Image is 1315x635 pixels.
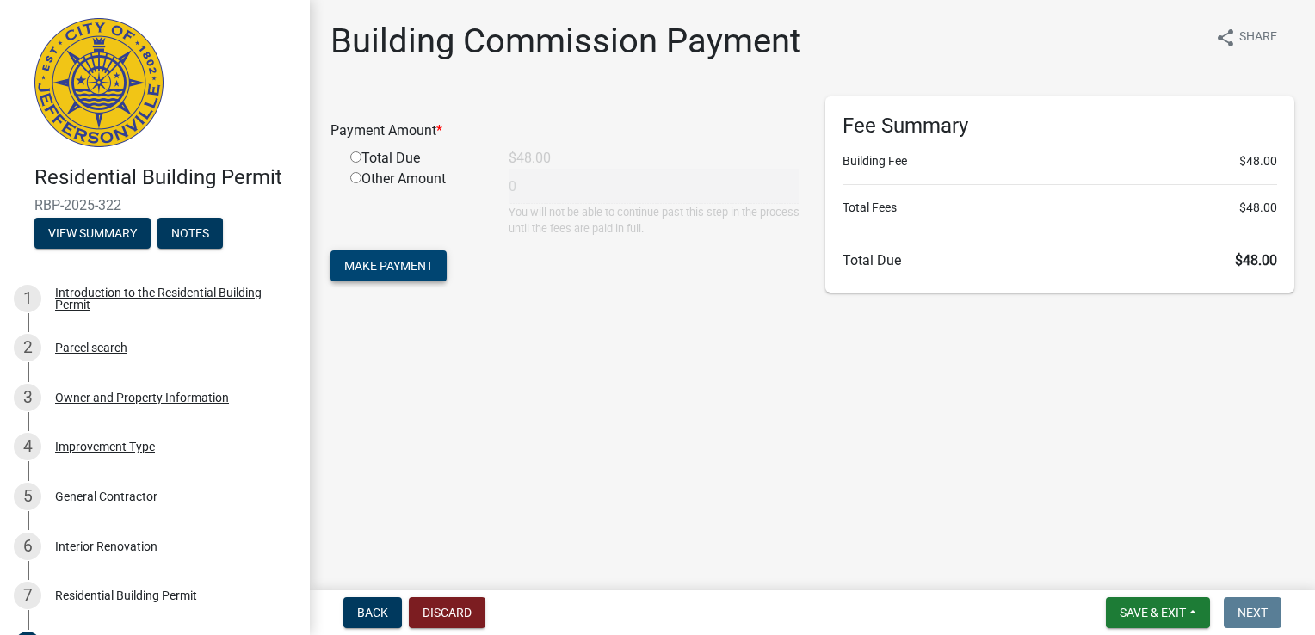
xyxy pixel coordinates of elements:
button: Notes [157,218,223,249]
button: Back [343,597,402,628]
div: Parcel search [55,342,127,354]
div: 1 [14,285,41,312]
span: Save & Exit [1120,606,1186,620]
span: Share [1239,28,1277,48]
button: shareShare [1201,21,1291,54]
div: 3 [14,384,41,411]
div: Other Amount [337,169,496,237]
img: City of Jeffersonville, Indiana [34,18,164,147]
span: $48.00 [1239,152,1277,170]
div: Improvement Type [55,441,155,453]
h4: Residential Building Permit [34,165,296,190]
div: Owner and Property Information [55,391,229,404]
i: share [1215,28,1236,48]
div: 5 [14,483,41,510]
div: 6 [14,533,41,560]
h6: Fee Summary [843,114,1277,139]
h1: Building Commission Payment [330,21,801,62]
div: General Contractor [55,490,157,502]
li: Total Fees [843,199,1277,217]
h6: Total Due [843,252,1277,268]
li: Building Fee [843,152,1277,170]
span: Back [357,606,388,620]
button: Make Payment [330,250,447,281]
div: Interior Renovation [55,540,157,552]
div: Payment Amount [318,120,812,141]
span: Next [1238,606,1268,620]
div: Residential Building Permit [55,589,197,601]
div: Total Due [337,148,496,169]
wm-modal-confirm: Notes [157,227,223,241]
span: RBP-2025-322 [34,197,275,213]
div: Introduction to the Residential Building Permit [55,287,282,311]
button: Next [1224,597,1281,628]
button: Discard [409,597,485,628]
button: Save & Exit [1106,597,1210,628]
wm-modal-confirm: Summary [34,227,151,241]
div: 7 [14,582,41,609]
span: $48.00 [1239,199,1277,217]
span: $48.00 [1235,252,1277,268]
button: View Summary [34,218,151,249]
div: 4 [14,433,41,460]
div: 2 [14,334,41,361]
span: Make Payment [344,259,433,273]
